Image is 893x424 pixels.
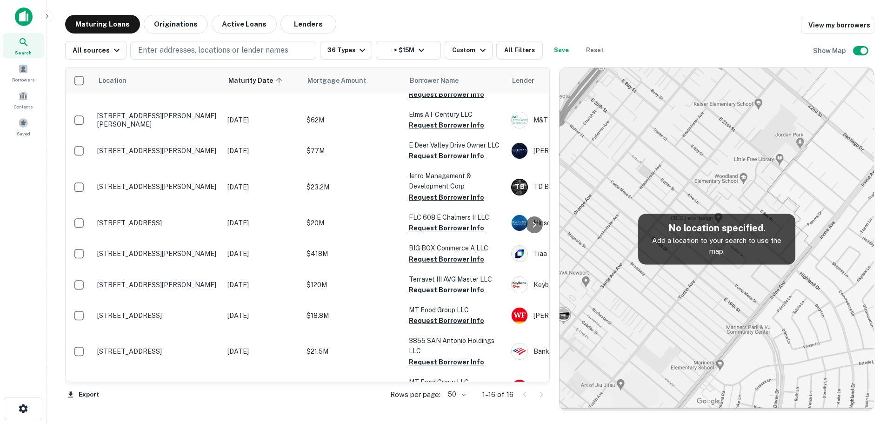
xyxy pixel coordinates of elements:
p: $21.5M [307,346,400,357]
span: Lender [512,75,534,86]
h5: No location specified. [646,221,788,235]
div: [PERSON_NAME] [511,142,651,159]
p: [DATE] [227,249,297,259]
p: E Deer Valley Drive Owner LLC [409,140,502,150]
button: Originations [144,15,208,34]
img: picture [512,143,527,159]
p: [STREET_ADDRESS][PERSON_NAME] [97,281,218,289]
img: picture [512,277,527,293]
button: Lenders [280,15,336,34]
img: picture [512,343,527,359]
img: picture [512,112,527,128]
p: [DATE] [227,218,297,228]
p: $23.2M [307,182,400,192]
span: Contacts [14,103,33,110]
button: Custom [445,41,492,60]
iframe: Chat Widget [846,350,893,394]
p: 3855 SAN Antonio Holdings LLC [409,336,502,356]
p: [STREET_ADDRESS] [97,311,218,320]
button: Request Borrower Info [409,192,484,203]
button: Request Borrower Info [409,284,484,296]
div: M&T Realty Capital Corporation [511,112,651,128]
th: Maturity Date [223,67,302,94]
p: [DATE] [227,346,297,357]
span: Saved [17,130,30,137]
p: MT Food Group LLC [409,377,502,387]
button: Maturing Loans [65,15,140,34]
div: All sources [73,45,122,56]
p: Enter addresses, locations or lender names [138,45,288,56]
img: picture [512,215,527,231]
h6: Show Map [813,46,847,56]
button: Save your search to get updates of matches that match your search criteria. [546,41,576,60]
a: Saved [3,114,44,139]
button: Request Borrower Info [409,315,484,326]
button: Enter addresses, locations or lender names [130,41,316,60]
p: [STREET_ADDRESS] [97,219,218,227]
div: Keybank National Association [511,276,651,293]
p: BIG BOX Commerce A LLC [409,243,502,253]
p: [DATE] [227,146,297,156]
div: Tiaa [511,245,651,262]
button: All sources [65,41,127,60]
p: $418M [307,249,400,259]
button: Export [65,388,101,402]
th: Lender [506,67,655,94]
p: T B [515,182,524,192]
button: Request Borrower Info [409,89,484,100]
img: capitalize-icon.png [15,7,33,26]
div: Custom [452,45,488,56]
p: [STREET_ADDRESS][PERSON_NAME][PERSON_NAME] [97,112,218,128]
p: FLC 608 E Chalmers II LLC [409,212,502,222]
p: [DATE] [227,115,297,125]
p: [STREET_ADDRESS][PERSON_NAME] [97,182,218,191]
button: Request Borrower Info [409,254,484,265]
div: [PERSON_NAME] Fargo [511,307,651,324]
p: [STREET_ADDRESS][PERSON_NAME] [97,249,218,258]
img: picture [512,308,527,323]
div: 50 [444,388,467,401]
p: [DATE] [227,182,297,192]
span: Search [15,49,32,56]
div: TD Bank, National Association [511,179,651,195]
p: Elms AT Century LLC [409,109,502,120]
p: [DATE] [227,310,297,321]
img: picture [512,380,527,396]
p: $77M [307,146,400,156]
span: Location [98,75,127,86]
p: Add a location to your search to use the map. [646,235,788,257]
p: Rows per page: [390,389,440,400]
p: $120M [307,280,400,290]
button: > $15M [376,41,441,60]
div: Bank Of America [511,343,651,360]
button: Request Borrower Info [409,357,484,368]
button: Request Borrower Info [409,120,484,131]
span: Mortgage Amount [307,75,378,86]
p: Jetro Management & Development Corp [409,171,502,191]
div: Hinsdale Bank & Trust [511,215,651,231]
span: Borrower Name [410,75,459,86]
button: Reset [580,41,610,60]
p: 1–16 of 16 [482,389,513,400]
p: [STREET_ADDRESS][PERSON_NAME] [97,147,218,155]
span: Borrowers [12,76,34,83]
img: picture [512,246,527,262]
span: Maturity Date [228,75,285,86]
p: MT Food Group LLC [409,305,502,315]
p: [STREET_ADDRESS] [97,347,218,356]
a: Search [3,33,44,58]
img: map-placeholder.webp [560,67,874,411]
th: Borrower Name [404,67,506,94]
div: Borrowers [3,60,44,85]
a: Contacts [3,87,44,112]
th: Location [93,67,223,94]
button: Request Borrower Info [409,150,484,162]
button: All Filters [496,41,543,60]
th: Mortgage Amount [302,67,404,94]
div: [PERSON_NAME] Fargo [511,379,651,396]
a: View my borrowers [801,17,874,34]
button: Active Loans [212,15,277,34]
